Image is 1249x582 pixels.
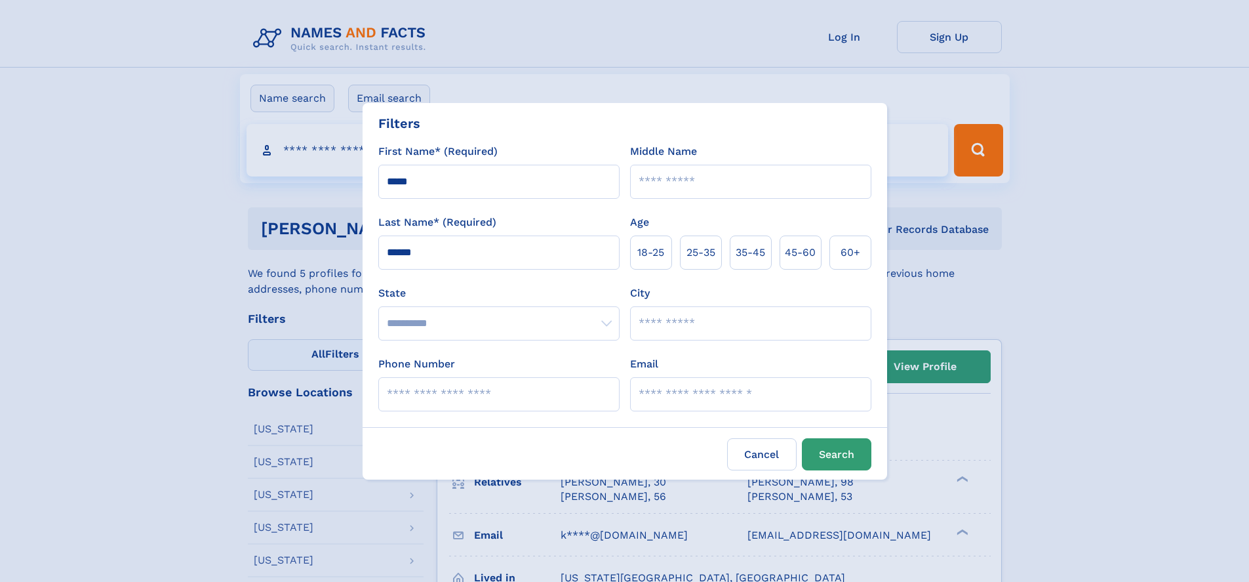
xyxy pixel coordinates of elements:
label: Email [630,356,658,372]
button: Search [802,438,871,470]
label: Last Name* (Required) [378,215,496,230]
span: 45‑60 [785,245,816,260]
span: 18‑25 [637,245,664,260]
label: Age [630,215,649,230]
span: 35‑45 [736,245,765,260]
div: Filters [378,114,420,133]
span: 25‑35 [686,245,715,260]
label: Cancel [727,438,797,470]
label: City [630,285,650,301]
span: 60+ [841,245,860,260]
label: First Name* (Required) [378,144,498,159]
label: State [378,285,620,301]
label: Phone Number [378,356,455,372]
label: Middle Name [630,144,697,159]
